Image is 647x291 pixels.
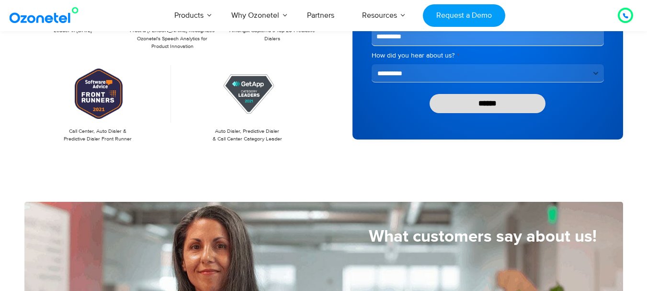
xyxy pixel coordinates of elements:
a: Request a Demo [423,4,505,27]
p: Frost & [PERSON_NAME] Recognizes Ozonetel's Speech Analytics for Product Innovation [129,27,216,51]
p: Call Center, Auto Dialer & Predictive Dialer Front Runner [29,128,167,143]
p: Amongst Capterra’s Top 20 Predictive Dialers [228,27,316,43]
p: Auto Dialer, Predictive Dialer & Call Center Category Leader [179,128,316,143]
label: How did you hear about us? [372,51,604,60]
h5: What customers say about us! [24,228,597,245]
